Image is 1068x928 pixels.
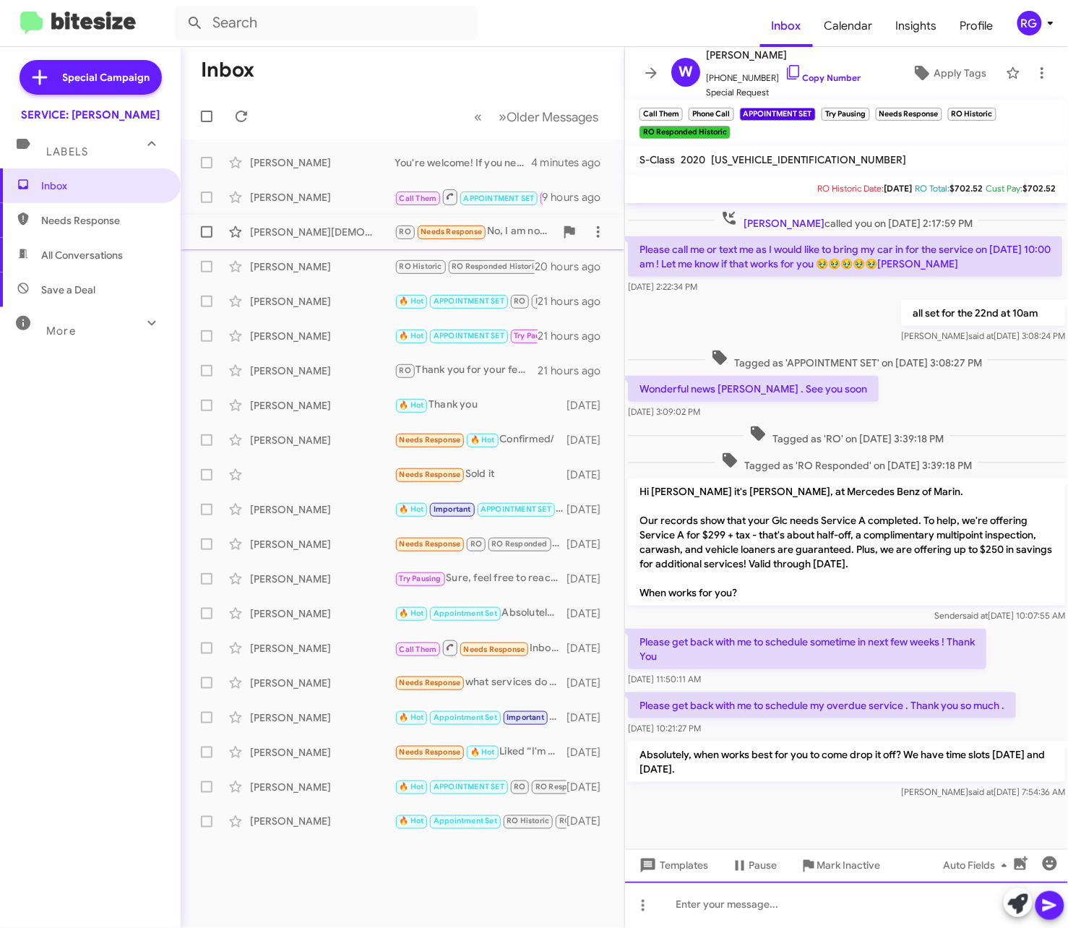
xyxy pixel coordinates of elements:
[250,433,395,447] div: [PERSON_NAME]
[250,537,395,551] div: [PERSON_NAME]
[744,425,949,446] span: Tagged as 'RO' on [DATE] 3:39:18 PM
[464,194,535,203] span: APPOINTMENT SET
[250,606,395,621] div: [PERSON_NAME]
[400,366,411,375] span: RO
[625,853,720,879] button: Templates
[470,435,495,444] span: 🔥 Hot
[470,747,495,757] span: 🔥 Hot
[250,502,395,517] div: [PERSON_NAME]
[901,300,1065,326] p: all set for the 22nd at 10am
[567,433,613,447] div: [DATE]
[395,570,567,587] div: Sure, feel free to reach out anytime when you're ready to schedule your service. We're here to help!
[901,786,1065,797] span: [PERSON_NAME] [DATE] 7:54:36 AM
[535,296,591,306] span: RO Responded
[818,183,884,194] span: RO Historic Date:
[41,248,123,262] span: All Conversations
[899,60,999,86] button: Apply Tags
[400,504,424,514] span: 🔥 Hot
[813,5,884,47] a: Calendar
[400,645,437,654] span: Call Them
[201,59,254,82] h1: Inbox
[884,5,949,47] span: Insights
[968,330,994,341] span: said at
[46,145,88,158] span: Labels
[250,329,395,343] div: [PERSON_NAME]
[884,183,913,194] span: [DATE]
[395,501,567,517] div: Thank you!
[760,5,813,47] span: Inbox
[507,817,549,826] span: RO Historic
[250,815,395,829] div: [PERSON_NAME]
[400,194,437,203] span: Call Them
[744,217,824,230] span: [PERSON_NAME]
[543,190,613,205] div: 9 hours ago
[395,744,567,760] div: Liked “I'm glad to hear that you were satisfied with the service and that your experience was pos...
[514,331,556,340] span: Try Pausing
[822,108,869,121] small: Try Pausing
[400,678,461,687] span: Needs Response
[628,376,879,402] p: Wonderful news [PERSON_NAME] . See you soon
[400,539,461,549] span: Needs Response
[567,537,613,551] div: [DATE]
[400,609,424,618] span: 🔥 Hot
[567,710,613,725] div: [DATE]
[250,745,395,760] div: [PERSON_NAME]
[567,641,613,656] div: [DATE]
[400,435,461,444] span: Needs Response
[434,782,504,791] span: APPOINTMENT SET
[400,782,424,791] span: 🔥 Hot
[628,281,697,292] span: [DATE] 2:22:34 PM
[395,778,567,795] div: Le gustó “You're welcome! If you need any more assistance or want to schedule future services, ju...
[679,61,693,84] span: W
[250,259,395,274] div: [PERSON_NAME]
[531,155,613,170] div: 4 minutes ago
[785,72,861,83] a: Copy Number
[395,188,543,206] div: Please get back with me to schedule my overdue service . Thank you so much .
[681,153,705,166] span: 2020
[465,102,491,132] button: Previous
[567,815,613,829] div: [DATE]
[395,431,567,448] div: Confirmed/
[535,259,613,274] div: 20 hours ago
[250,225,395,239] div: [PERSON_NAME][DEMOGRAPHIC_DATA]
[421,227,482,236] span: Needs Response
[41,283,95,297] span: Save a Deal
[986,183,1023,194] span: Cust Pay:
[400,817,424,826] span: 🔥 Hot
[434,331,504,340] span: APPOINTMENT SET
[400,400,424,410] span: 🔥 Hot
[250,780,395,794] div: [PERSON_NAME]
[41,213,164,228] span: Needs Response
[968,786,994,797] span: said at
[567,745,613,760] div: [DATE]
[250,398,395,413] div: [PERSON_NAME]
[63,70,150,85] span: Special Campaign
[628,629,986,669] p: Please get back with me to schedule sometime in next few weeks ! Thank You
[639,126,731,139] small: RO Responded Historic
[788,853,892,879] button: Mark Inactive
[934,610,1065,621] span: Sender [DATE] 10:07:55 AM
[567,676,613,690] div: [DATE]
[400,331,424,340] span: 🔥 Hot
[400,747,461,757] span: Needs Response
[490,102,607,132] button: Next
[932,853,1025,879] button: Auto Fields
[706,64,861,85] span: [PHONE_NUMBER]
[395,536,567,552] div: I just got de
[400,713,424,722] span: 🔥 Hot
[949,5,1005,47] span: Profile
[901,330,1065,341] span: [PERSON_NAME] [DATE] 3:08:24 PM
[507,109,598,125] span: Older Messages
[395,674,567,691] div: what services do you have for EQ 450 Electric car??
[628,478,1065,606] p: Hi [PERSON_NAME] it's [PERSON_NAME], at Mercedes Benz of Marin. Our records show that your Glc ne...
[434,609,497,618] span: Appointment Set
[395,293,538,309] div: Hi [PERSON_NAME],The offer that was sent to you back in May is no longer available, but we’re cur...
[916,183,950,194] span: RO Total:
[395,327,538,344] div: You're welcome! Feel free to reach out anytime you need assistance. Have a great day!
[250,190,395,205] div: [PERSON_NAME]
[20,60,162,95] a: Special Campaign
[628,406,700,417] span: [DATE] 3:09:02 PM
[434,296,504,306] span: APPOINTMENT SET
[395,223,555,240] div: No, I am not the service manager and the service guy named [PERSON_NAME] were so inconsiderate an...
